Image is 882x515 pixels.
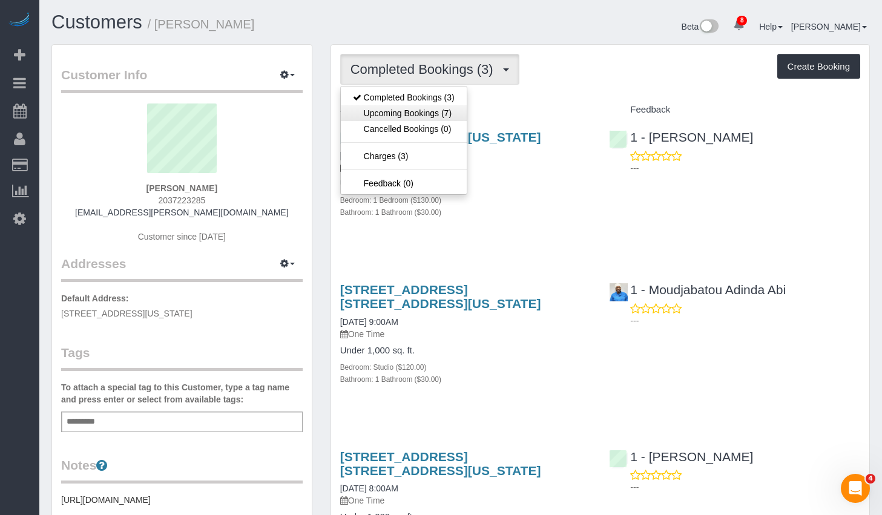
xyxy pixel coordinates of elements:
[61,309,193,318] span: [STREET_ADDRESS][US_STATE]
[341,105,467,121] a: Upcoming Bookings (7)
[61,66,303,93] legend: Customer Info
[630,315,860,327] p: ---
[682,22,719,31] a: Beta
[340,196,441,205] small: Bedroom: 1 Bedroom ($130.00)
[341,90,467,105] a: Completed Bookings (3)
[61,344,303,371] legend: Tags
[340,346,591,356] h4: Under 1,000 sq. ft.
[340,494,591,507] p: One Time
[699,19,719,35] img: New interface
[777,54,860,79] button: Create Booking
[609,450,753,464] a: 1 - [PERSON_NAME]
[138,232,226,241] span: Customer since [DATE]
[148,18,255,31] small: / [PERSON_NAME]
[340,208,441,217] small: Bathroom: 1 Bathroom ($30.00)
[791,22,867,31] a: [PERSON_NAME]
[759,22,783,31] a: Help
[341,175,467,191] a: Feedback (0)
[737,16,747,25] span: 8
[7,12,31,29] img: Automaid Logo
[340,54,519,85] button: Completed Bookings (3)
[609,130,753,144] a: 1 - [PERSON_NAME]
[630,162,860,174] p: ---
[61,456,303,484] legend: Notes
[609,105,860,115] h4: Feedback
[340,375,441,384] small: Bathroom: 1 Bathroom ($30.00)
[340,283,541,310] a: [STREET_ADDRESS] [STREET_ADDRESS][US_STATE]
[75,208,288,217] a: [EMAIL_ADDRESS][PERSON_NAME][DOMAIN_NAME]
[146,183,217,193] strong: [PERSON_NAME]
[727,12,751,39] a: 8
[340,317,398,327] a: [DATE] 9:00AM
[609,283,786,297] a: 1 - Moudjabatou Adinda Abi
[341,121,467,137] a: Cancelled Bookings (0)
[340,484,398,493] a: [DATE] 8:00AM
[340,450,541,477] a: [STREET_ADDRESS] [STREET_ADDRESS][US_STATE]
[61,292,129,304] label: Default Address:
[341,148,467,164] a: Charges (3)
[51,11,142,33] a: Customers
[841,474,870,503] iframe: Intercom live chat
[340,363,427,372] small: Bedroom: Studio ($120.00)
[350,62,499,77] span: Completed Bookings (3)
[610,283,628,301] img: 1 - Moudjabatou Adinda Abi
[158,195,205,205] span: 2037223285
[630,481,860,493] p: ---
[61,381,303,405] label: To attach a special tag to this Customer, type a tag name and press enter or select from availabl...
[340,328,591,340] p: One Time
[866,474,875,484] span: 4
